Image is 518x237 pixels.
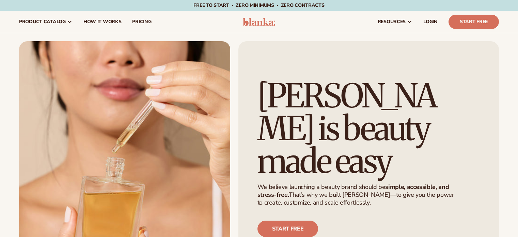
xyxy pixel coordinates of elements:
[449,15,499,29] a: Start Free
[418,11,443,33] a: LOGIN
[378,19,406,25] span: resources
[14,11,78,33] a: product catalog
[193,2,324,9] span: Free to start · ZERO minimums · ZERO contracts
[83,19,122,25] span: How It Works
[243,18,275,26] img: logo
[257,183,449,199] strong: simple, accessible, and stress-free.
[257,221,318,237] a: Start free
[257,79,465,178] h1: [PERSON_NAME] is beauty made easy
[132,19,151,25] span: pricing
[372,11,418,33] a: resources
[423,19,438,25] span: LOGIN
[257,183,460,207] p: We believe launching a beauty brand should be That’s why we built [PERSON_NAME]—to give you the p...
[78,11,127,33] a: How It Works
[127,11,157,33] a: pricing
[19,19,66,25] span: product catalog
